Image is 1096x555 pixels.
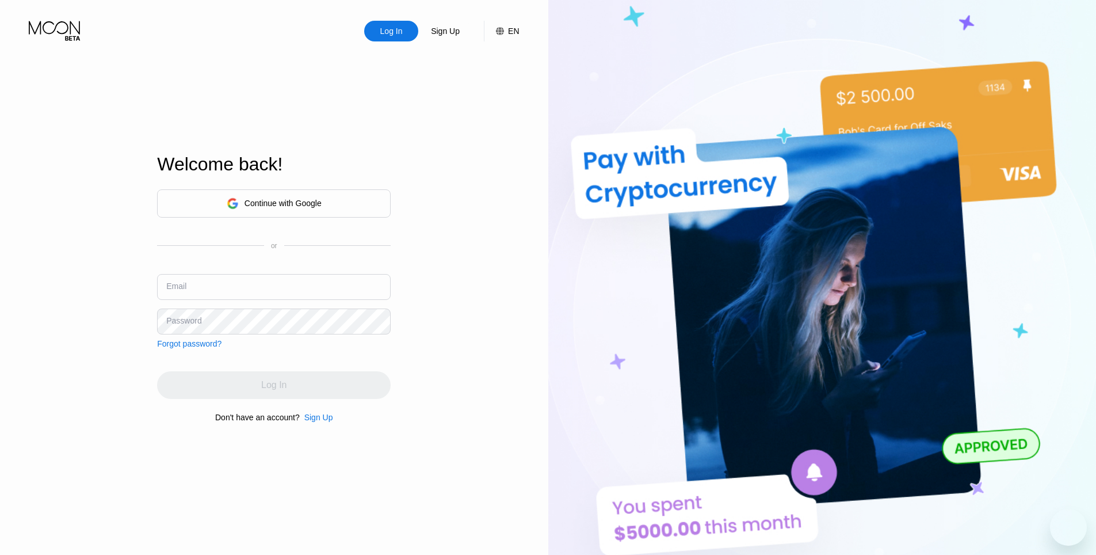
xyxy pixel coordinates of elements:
[271,242,277,250] div: or
[157,339,222,348] div: Forgot password?
[215,413,300,422] div: Don't have an account?
[418,21,472,41] div: Sign Up
[484,21,519,41] div: EN
[245,199,322,208] div: Continue with Google
[508,26,519,36] div: EN
[304,413,333,422] div: Sign Up
[157,154,391,175] div: Welcome back!
[1050,509,1087,546] iframe: Кнопка запуска окна обмена сообщениями
[166,282,186,291] div: Email
[166,316,201,325] div: Password
[379,25,404,37] div: Log In
[157,189,391,218] div: Continue with Google
[300,413,333,422] div: Sign Up
[430,25,461,37] div: Sign Up
[364,21,418,41] div: Log In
